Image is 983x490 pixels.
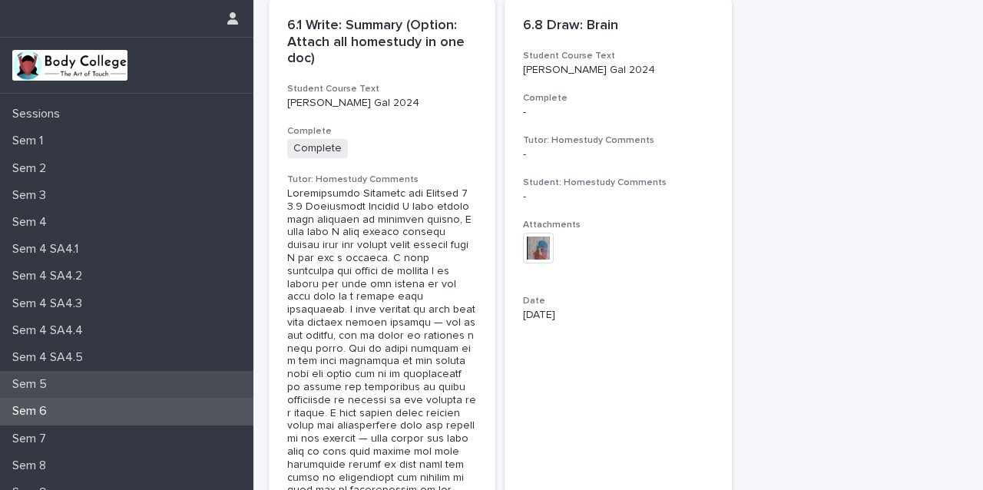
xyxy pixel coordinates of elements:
[6,459,58,473] p: Sem 8
[6,161,58,176] p: Sem 2
[6,188,58,203] p: Sem 3
[523,148,713,161] div: -
[523,92,713,104] h3: Complete
[287,18,477,68] p: 6.1 Write: Summary (Option: Attach all homestudy in one doc)
[523,134,713,147] h3: Tutor: Homestudy Comments
[523,106,713,119] p: -
[523,295,713,307] h3: Date
[6,242,91,257] p: Sem 4 SA4.1
[523,18,713,35] p: 6.8 Draw: Brain
[287,139,348,158] span: Complete
[6,269,94,283] p: Sem 4 SA4.2
[287,97,477,110] p: [PERSON_NAME] Gal 2024
[523,64,713,77] p: [PERSON_NAME] Gal 2024
[287,83,477,95] h3: Student Course Text
[6,432,58,446] p: Sem 7
[6,323,95,338] p: Sem 4 SA4.4
[523,177,713,189] h3: Student: Homestudy Comments
[6,134,55,148] p: Sem 1
[6,350,95,365] p: Sem 4 SA4.5
[287,174,477,186] h3: Tutor: Homestudy Comments
[6,404,59,419] p: Sem 6
[523,219,713,231] h3: Attachments
[6,107,72,121] p: Sessions
[6,215,59,230] p: Sem 4
[6,377,59,392] p: Sem 5
[523,309,713,322] p: [DATE]
[6,296,94,311] p: Sem 4 SA4.3
[12,50,127,81] img: xvtzy2PTuGgGH0xbwGb2
[287,125,477,137] h3: Complete
[523,50,713,62] h3: Student Course Text
[523,190,713,204] div: -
